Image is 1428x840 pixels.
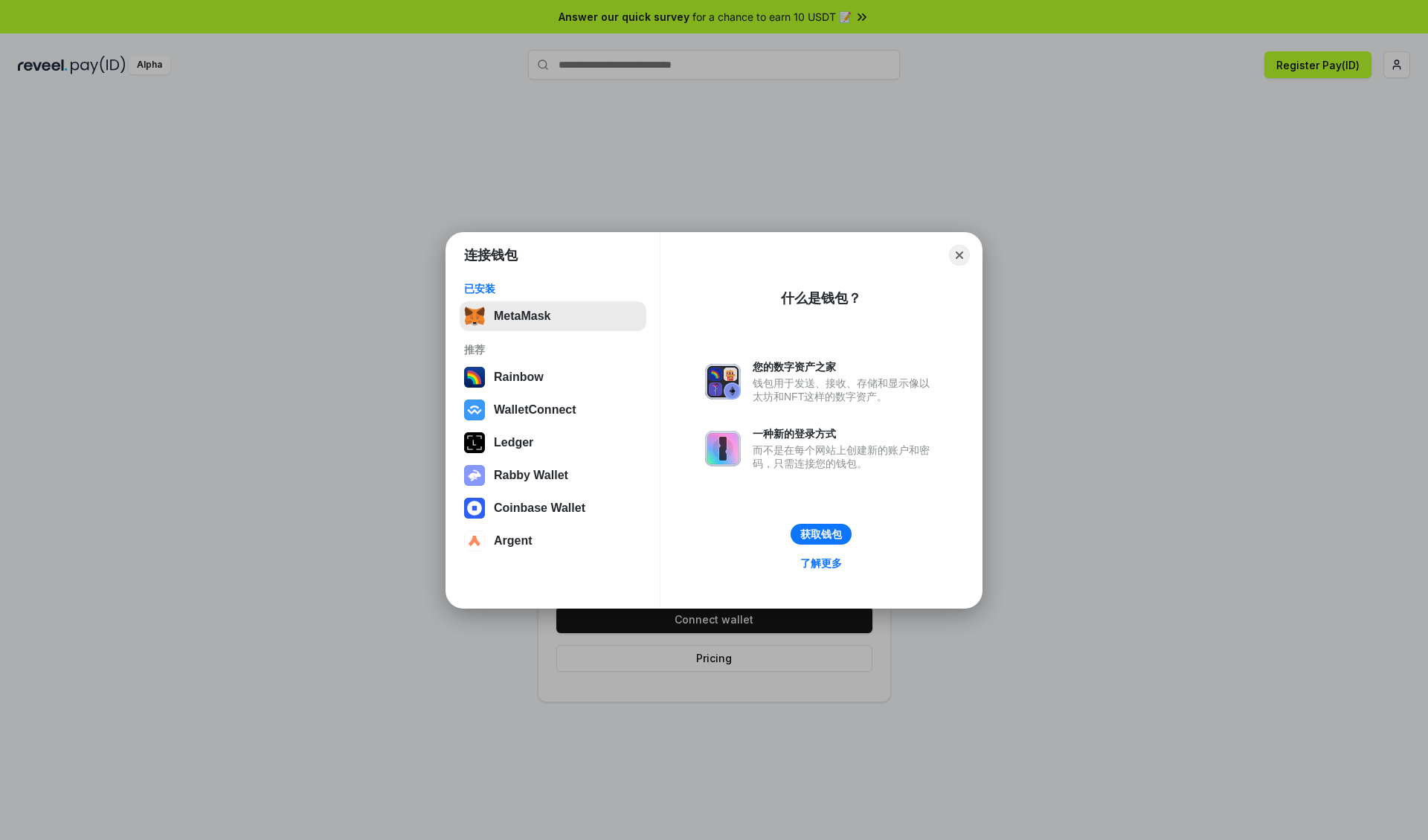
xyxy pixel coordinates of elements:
[464,282,642,295] div: 已安装
[494,469,568,482] div: Rabby Wallet
[494,436,533,449] div: Ledger
[753,376,937,403] div: 钱包用于发送、接收、存储和显示像以太坊和NFT这样的数字资产。
[494,310,550,323] div: MetaMask
[705,364,741,400] img: svg+xml,%3Csvg%20xmlns%3D%22http%3A%2F%2Fwww.w3.org%2F2000%2Fsvg%22%20fill%3D%22none%22%20viewBox...
[464,432,485,453] img: svg+xml,%3Csvg%20xmlns%3D%22http%3A%2F%2Fwww.w3.org%2F2000%2Fsvg%22%20width%3D%2228%22%20height%3...
[791,524,852,545] button: 获取钱包
[949,245,970,266] button: Close
[460,362,646,392] button: Rainbow
[460,428,646,458] button: Ledger
[494,534,533,548] div: Argent
[464,498,485,519] img: svg+xml,%3Csvg%20width%3D%2228%22%20height%3D%2228%22%20viewBox%3D%220%200%2028%2028%22%20fill%3D...
[464,400,485,420] img: svg+xml,%3Csvg%20width%3D%2228%22%20height%3D%2228%22%20viewBox%3D%220%200%2028%2028%22%20fill%3D...
[494,501,585,515] div: Coinbase Wallet
[705,431,741,467] img: svg+xml,%3Csvg%20xmlns%3D%22http%3A%2F%2Fwww.w3.org%2F2000%2Fsvg%22%20fill%3D%22none%22%20viewBox...
[464,367,485,388] img: svg+xml,%3Csvg%20width%3D%22120%22%20height%3D%22120%22%20viewBox%3D%220%200%20120%20120%22%20fil...
[464,306,485,327] img: svg+xml,%3Csvg%20fill%3D%22none%22%20height%3D%2233%22%20viewBox%3D%220%200%2035%2033%22%20width%...
[464,530,485,551] img: svg+xml,%3Csvg%20width%3D%2228%22%20height%3D%2228%22%20viewBox%3D%220%200%2028%2028%22%20fill%3D...
[464,465,485,486] img: svg+xml,%3Csvg%20xmlns%3D%22http%3A%2F%2Fwww.w3.org%2F2000%2Fsvg%22%20fill%3D%22none%22%20viewBox...
[494,403,576,417] div: WalletConnect
[753,360,937,373] div: 您的数字资产之家
[494,371,544,384] div: Rainbow
[460,526,646,556] button: Argent
[800,557,842,570] div: 了解更多
[464,246,518,264] h1: 连接钱包
[460,301,646,331] button: MetaMask
[753,443,937,470] div: 而不是在每个网站上创建新的账户和密码，只需连接您的钱包。
[460,461,646,490] button: Rabby Wallet
[460,395,646,425] button: WalletConnect
[791,554,851,573] a: 了解更多
[464,343,642,356] div: 推荐
[753,427,937,440] div: 一种新的登录方式
[781,289,861,307] div: 什么是钱包？
[800,528,842,541] div: 获取钱包
[460,493,646,523] button: Coinbase Wallet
